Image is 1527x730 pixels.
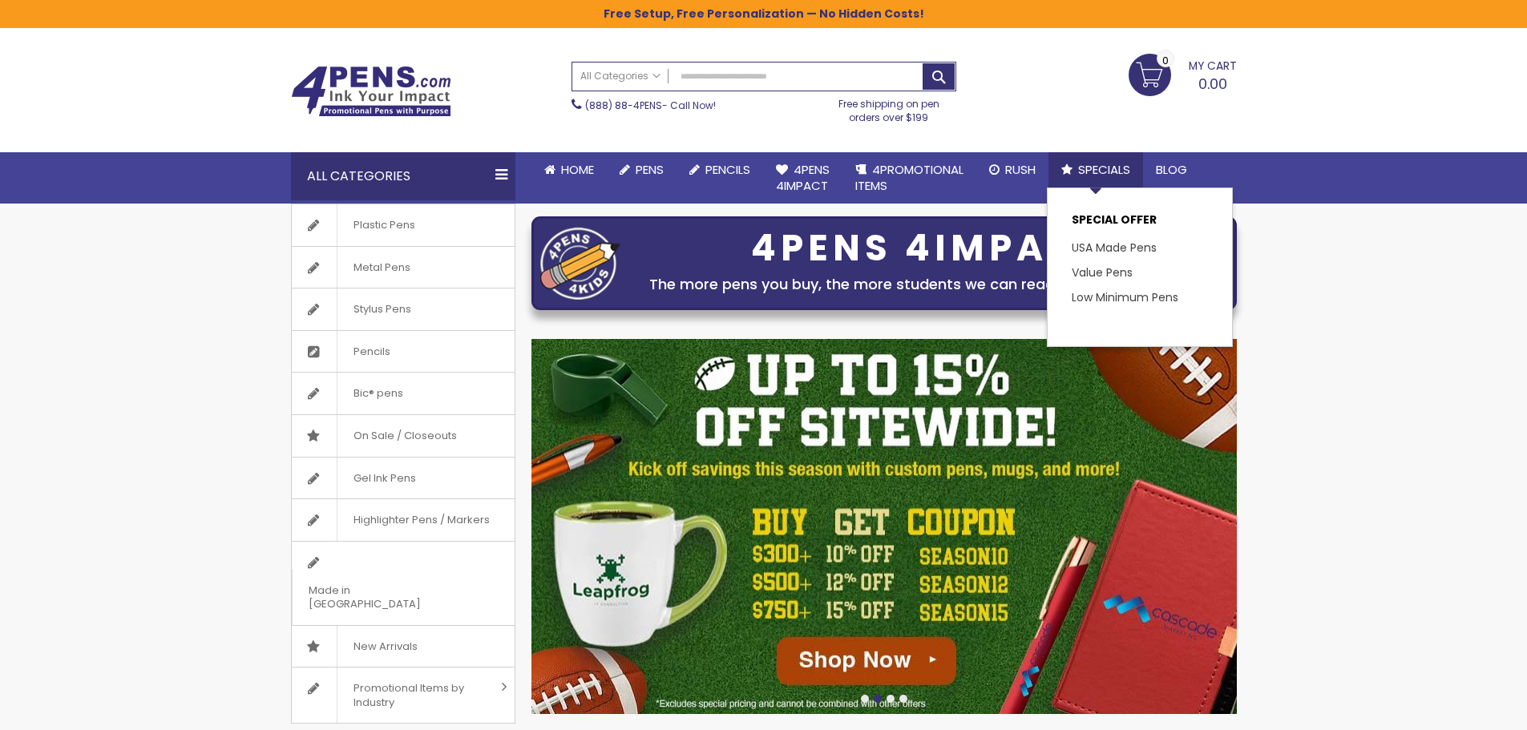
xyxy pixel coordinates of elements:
[1129,54,1237,94] a: 0.00 0
[292,667,515,723] a: Promotional Items by Industry
[636,161,664,178] span: Pens
[292,542,515,625] a: Made in [GEOGRAPHIC_DATA]
[1072,212,1208,236] p: SPECIAL OFFER
[337,667,495,723] span: Promotional Items by Industry
[292,415,515,457] a: On Sale / Closeouts
[292,373,515,414] a: Bic® pens
[337,288,427,330] span: Stylus Pens
[705,161,750,178] span: Pencils
[540,227,620,300] img: four_pen_logo.png
[337,373,419,414] span: Bic® pens
[292,570,475,625] span: Made in [GEOGRAPHIC_DATA]
[1143,152,1200,188] a: Blog
[1072,240,1157,256] a: USA Made Pens
[292,331,515,373] a: Pencils
[337,331,406,373] span: Pencils
[1198,74,1227,94] span: 0.00
[1072,264,1133,280] a: Value Pens
[292,626,515,667] a: New Arrivals
[337,415,473,457] span: On Sale / Closeouts
[976,152,1048,188] a: Rush
[337,626,434,667] span: New Arrivals
[1072,289,1178,305] a: Low Minimum Pens
[1078,161,1130,178] span: Specials
[291,152,515,200] div: All Categories
[337,204,431,246] span: Plastic Pens
[855,161,963,194] span: 4PROMOTIONAL ITEMS
[337,247,426,288] span: Metal Pens
[1005,161,1036,178] span: Rush
[580,70,660,83] span: All Categories
[572,63,669,89] a: All Categories
[763,152,842,204] a: 4Pens4impact
[292,458,515,499] a: Gel Ink Pens
[585,99,716,112] span: - Call Now!
[628,273,1228,296] div: The more pens you buy, the more students we can reach.
[677,152,763,188] a: Pencils
[292,204,515,246] a: Plastic Pens
[1156,161,1187,178] span: Blog
[628,232,1228,265] div: 4PENS 4IMPACT
[292,499,515,541] a: Highlighter Pens / Markers
[291,66,451,117] img: 4Pens Custom Pens and Promotional Products
[585,99,662,112] a: (888) 88-4PENS
[292,288,515,330] a: Stylus Pens
[337,499,506,541] span: Highlighter Pens / Markers
[607,152,677,188] a: Pens
[561,161,594,178] span: Home
[822,91,956,123] div: Free shipping on pen orders over $199
[842,152,976,204] a: 4PROMOTIONALITEMS
[776,161,830,194] span: 4Pens 4impact
[337,458,432,499] span: Gel Ink Pens
[1048,152,1143,188] a: Specials
[531,152,607,188] a: Home
[1162,53,1169,68] span: 0
[292,247,515,288] a: Metal Pens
